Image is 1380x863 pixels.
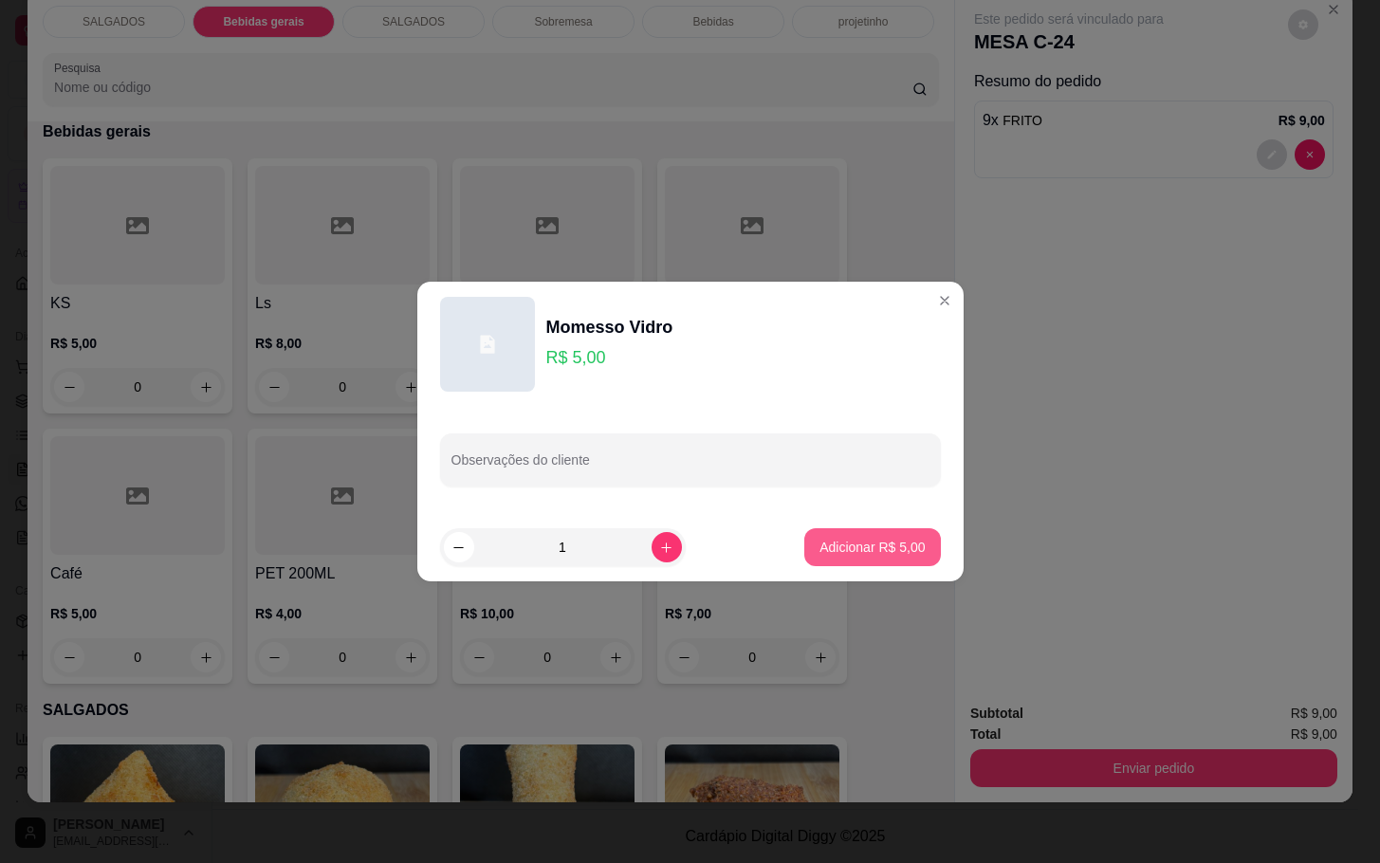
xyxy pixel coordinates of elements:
button: Close [929,285,960,316]
p: R$ 5,00 [546,344,673,371]
p: Adicionar R$ 5,00 [819,538,925,557]
button: Adicionar R$ 5,00 [804,528,940,566]
div: Momesso Vidro [546,314,673,340]
button: increase-product-quantity [652,532,682,562]
button: decrease-product-quantity [444,532,474,562]
input: Observações do cliente [451,458,929,477]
